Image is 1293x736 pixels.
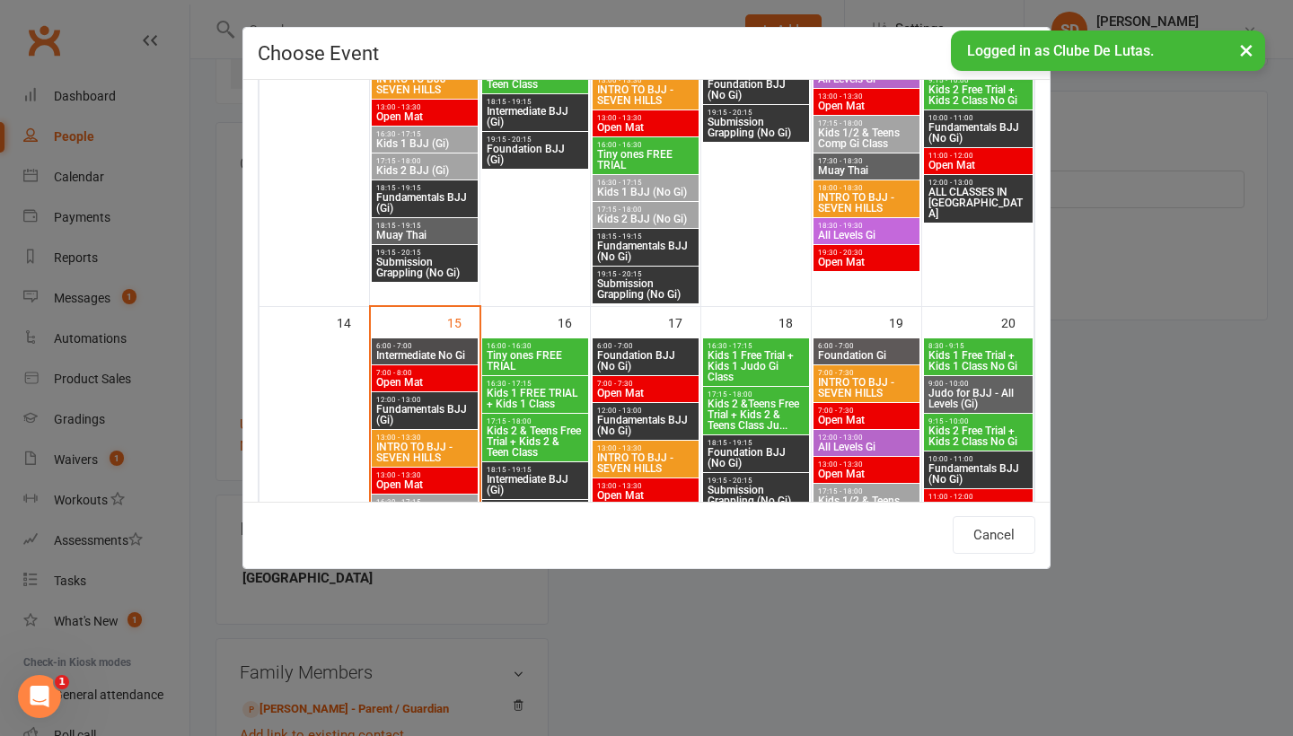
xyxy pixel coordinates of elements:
span: 16:00 - 16:30 [596,141,695,149]
button: × [1230,31,1262,69]
span: 7:00 - 8:00 [375,369,474,377]
span: All Levels Gi [817,74,916,84]
span: Tiny ones FREE TRIAL [596,149,695,171]
span: Open Mat [596,490,695,501]
span: Open Mat [596,122,695,133]
span: Submission Grappling (No Gi) [596,278,695,300]
span: 19:30 - 20:30 [817,249,916,257]
div: 16 [558,307,590,337]
span: Tiny ones FREE TRIAL [486,350,585,372]
span: 13:00 - 13:30 [375,471,474,479]
span: Judo for BJJ - All Levels (Gi) [928,388,1029,409]
span: 13:00 - 13:30 [596,76,695,84]
span: 18:30 - 19:30 [817,222,916,230]
span: 13:00 - 13:30 [375,434,474,442]
span: Kids 2 & Teens Free Trial + Kids 2 & Teen Class [486,57,585,90]
span: Submission Grappling (No Gi) [375,257,474,278]
span: 16:30 - 17:15 [375,498,474,506]
span: Muay Thai [817,165,916,176]
span: Fundamentals BJJ (No Gi) [596,415,695,436]
span: Open Mat [817,257,916,267]
span: 7:00 - 7:30 [817,407,916,415]
span: Fundamentals BJJ (Gi) [375,192,474,214]
span: Foundation Gi [817,350,916,361]
div: 17 [668,307,700,337]
span: Kids 1 BJJ (Gi) [375,138,474,149]
span: Kids 1/2 & Teens Comp Gi Class [817,127,916,149]
span: 19:15 - 20:15 [486,136,585,144]
span: 16:30 - 17:15 [375,130,474,138]
span: Kids 1 Free Trial + Kids 1 Class No Gi [928,350,1029,372]
span: 6:00 - 7:00 [375,342,474,350]
span: 6:00 - 7:00 [817,342,916,350]
span: 19:15 - 20:15 [596,270,695,278]
span: Kids 1/2 & Teens Comp Gi Class [817,495,916,517]
span: Kids 2 Free Trial + Kids 2 Class No Gi [928,425,1029,447]
span: 16:30 - 17:15 [486,380,585,388]
span: INTRO TO BJJ - SEVEN HILLS [596,84,695,106]
span: Kids 2 BJJ (Gi) [375,165,474,176]
span: 13:00 - 13:30 [817,460,916,469]
span: Kids 2 & Teens Free Trial + Kids 2 & Teen Class [486,425,585,458]
span: 7:00 - 7:30 [596,380,695,388]
span: Kids 1 BJJ (No Gi) [596,187,695,197]
span: 12:00 - 13:00 [375,396,474,404]
span: Fundamentals BJJ (Gi) [375,404,474,425]
span: Kids 2 Free Trial + Kids 2 Class No Gi [928,84,1029,106]
div: 20 [1001,307,1034,337]
span: Intermediate BJJ (Gi) [486,106,585,127]
span: 7:00 - 7:30 [817,369,916,377]
span: 12:00 - 13:00 [817,434,916,442]
span: 18:15 - 19:15 [375,184,474,192]
span: Open Mat [817,469,916,479]
span: INTRO TO BJJ - SEVEN HILLS [596,452,695,474]
span: 18:15 - 19:15 [486,466,585,474]
span: 17:15 - 18:00 [596,206,695,214]
span: 17:15 - 18:00 [817,119,916,127]
span: Open Mat [928,501,1029,512]
span: 1 [55,675,69,689]
span: Open Mat [928,160,1029,171]
span: 11:00 - 12:00 [928,493,1029,501]
span: Fundamentals BJJ (No Gi) [928,463,1029,485]
span: 6:00 - 7:00 [596,342,695,350]
span: 17:15 - 18:00 [375,157,474,165]
div: 19 [889,307,921,337]
span: 9:00 - 10:00 [928,380,1029,388]
button: Cancel [953,516,1035,554]
span: 18:00 - 18:30 [817,184,916,192]
span: Intermediate No Gi [375,350,474,361]
span: INTRO TO BJJ - SEVEN HILLS [817,192,916,214]
span: Foundation BJJ (No Gi) [707,447,805,469]
span: Kids 1 FREE TRIAL + Kids 1 Class [486,388,585,409]
span: 10:00 - 11:00 [928,114,1029,122]
span: Foundation BJJ (Gi) [486,144,585,165]
span: Open Mat [375,377,474,388]
span: 17:15 - 18:00 [486,417,585,425]
span: 16:30 - 17:15 [707,342,805,350]
span: Open Mat [375,111,474,122]
span: All Levels Gi [817,230,916,241]
span: Muay Thai [375,230,474,241]
span: INTRO TO BJJ - SEVEN HILLS [817,377,916,399]
span: Intermediate BJJ (Gi) [486,474,585,495]
span: Logged in as Clube De Lutas. [967,42,1154,59]
span: 9:15 - 10:00 [928,76,1029,84]
span: Fundamentals BJJ (No Gi) [928,122,1029,144]
span: Kids 2 BJJ (No Gi) [596,214,695,224]
span: 8:30 - 9:15 [928,342,1029,350]
span: 16:30 - 17:15 [596,179,695,187]
span: Submission Grappling (No Gi) [707,485,805,506]
span: 19:15 - 20:15 [707,109,805,117]
span: Open Mat [375,479,474,490]
span: 18:15 - 19:15 [375,222,474,230]
span: 19:15 - 20:15 [707,477,805,485]
span: 10:00 - 11:00 [928,455,1029,463]
span: 12:00 - 13:00 [928,179,1029,187]
div: 18 [778,307,811,337]
span: 17:15 - 18:00 [817,487,916,495]
span: 16:00 - 16:30 [486,342,585,350]
span: Open Mat [596,388,695,399]
span: 9:15 - 10:00 [928,417,1029,425]
span: 13:00 - 13:30 [596,444,695,452]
